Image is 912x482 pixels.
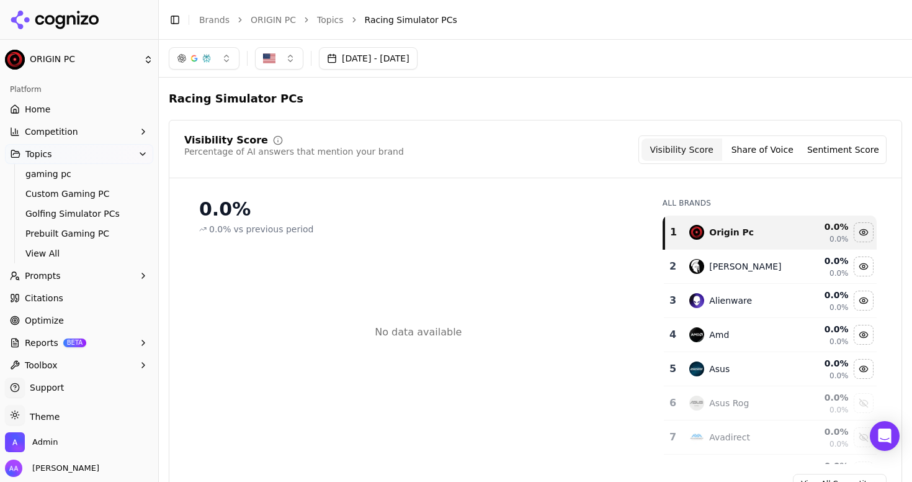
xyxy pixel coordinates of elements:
[365,14,457,26] span: Racing Simulator PCs
[169,90,303,107] span: Racing Simulator PCs
[30,54,138,65] span: ORIGIN PC
[829,302,849,312] span: 0.0%
[5,432,58,452] button: Open organization switcher
[669,430,677,445] div: 7
[854,393,874,413] button: Show asus rog data
[664,284,877,318] tr: 3alienwareAlienware0.0%0.0%Hide alienware data
[25,412,60,422] span: Theme
[709,260,781,273] div: [PERSON_NAME]
[795,255,849,267] div: 0.0 %
[689,396,704,411] img: asus rog
[664,386,877,421] tr: 6asus rogAsus Rog0.0%0.0%Show asus rog data
[5,355,153,375] button: Toolbox
[5,333,153,353] button: ReportsBETA
[5,311,153,330] a: Optimize
[829,337,849,347] span: 0.0%
[689,293,704,308] img: alienware
[25,188,133,200] span: Custom Gaming PC
[25,359,58,371] span: Toolbox
[20,205,138,222] a: Golfing Simulator PCs
[5,288,153,308] a: Citations
[795,357,849,370] div: 0.0 %
[689,327,704,342] img: amd
[709,226,754,239] div: Origin Pc
[689,225,704,240] img: origin pc
[664,318,877,352] tr: 4amdAmd0.0%0.0%Hide amd data
[25,148,52,160] span: Topics
[5,80,153,99] div: Platform
[664,250,877,284] tr: 2alexander pcs[PERSON_NAME]0.0%0.0%Hide alexander pcs data
[20,185,138,202] a: Custom Gaming PC
[829,405,849,415] span: 0.0%
[20,225,138,242] a: Prebuilt Gaming PC
[795,391,849,404] div: 0.0 %
[854,257,874,276] button: Hide alexander pcs data
[854,462,874,481] button: Show bizon data
[25,125,78,138] span: Competition
[854,222,874,242] button: Hide origin pc data
[25,381,64,394] span: Support
[664,421,877,455] tr: 7avadirectAvadirect0.0%0.0%Show avadirect data
[669,327,677,342] div: 4
[5,50,25,70] img: ORIGIN PC
[25,247,133,260] span: View All
[63,339,86,347] span: BETA
[251,14,296,26] a: ORIGIN PC
[25,314,64,327] span: Optimize
[854,325,874,345] button: Hide amd data
[829,371,849,381] span: 0.0%
[209,223,231,235] span: 0.0%
[5,99,153,119] a: Home
[829,439,849,449] span: 0.0%
[5,460,22,477] img: Alp Aysan
[664,216,877,250] tr: 1origin pcOrigin Pc0.0%0.0%Hide origin pc data
[689,361,704,376] img: asus
[689,259,704,274] img: alexander pcs
[199,15,230,25] a: Brands
[317,14,344,26] a: Topics
[5,432,25,452] img: Admin
[669,361,677,376] div: 5
[709,363,730,375] div: Asus
[5,460,99,477] button: Open user button
[709,397,749,409] div: Asus Rog
[199,14,877,26] nav: breadcrumb
[25,337,58,349] span: Reports
[25,103,50,116] span: Home
[319,47,418,70] button: [DATE] - [DATE]
[663,198,877,208] div: All Brands
[669,293,677,308] div: 3
[829,234,849,244] span: 0.0%
[803,139,883,161] button: Sentiment Score
[670,225,677,240] div: 1
[263,52,275,65] img: United States
[669,396,677,411] div: 6
[854,359,874,379] button: Hide asus data
[854,427,874,447] button: Show avadirect data
[25,168,133,180] span: gaming pc
[795,221,849,233] div: 0.0 %
[854,291,874,311] button: Hide alienware data
[664,352,877,386] tr: 5asusAsus0.0%0.0%Hide asus data
[234,223,314,235] span: vs previous period
[795,425,849,438] div: 0.0 %
[169,88,326,110] span: Racing Simulator PCs
[689,430,704,445] img: avadirect
[795,460,849,472] div: 0.0 %
[669,259,677,274] div: 2
[25,292,63,304] span: Citations
[5,122,153,142] button: Competition
[709,431,750,443] div: Avadirect
[870,421,900,451] div: Open Intercom Messenger
[5,144,153,164] button: Topics
[829,268,849,278] span: 0.0%
[20,245,138,262] a: View All
[795,323,849,335] div: 0.0 %
[184,145,404,158] div: Percentage of AI answers that mention your brand
[709,329,729,341] div: Amd
[375,325,462,340] div: No data available
[5,266,153,286] button: Prompts
[795,289,849,301] div: 0.0 %
[199,198,638,221] div: 0.0%
[20,165,138,183] a: gaming pc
